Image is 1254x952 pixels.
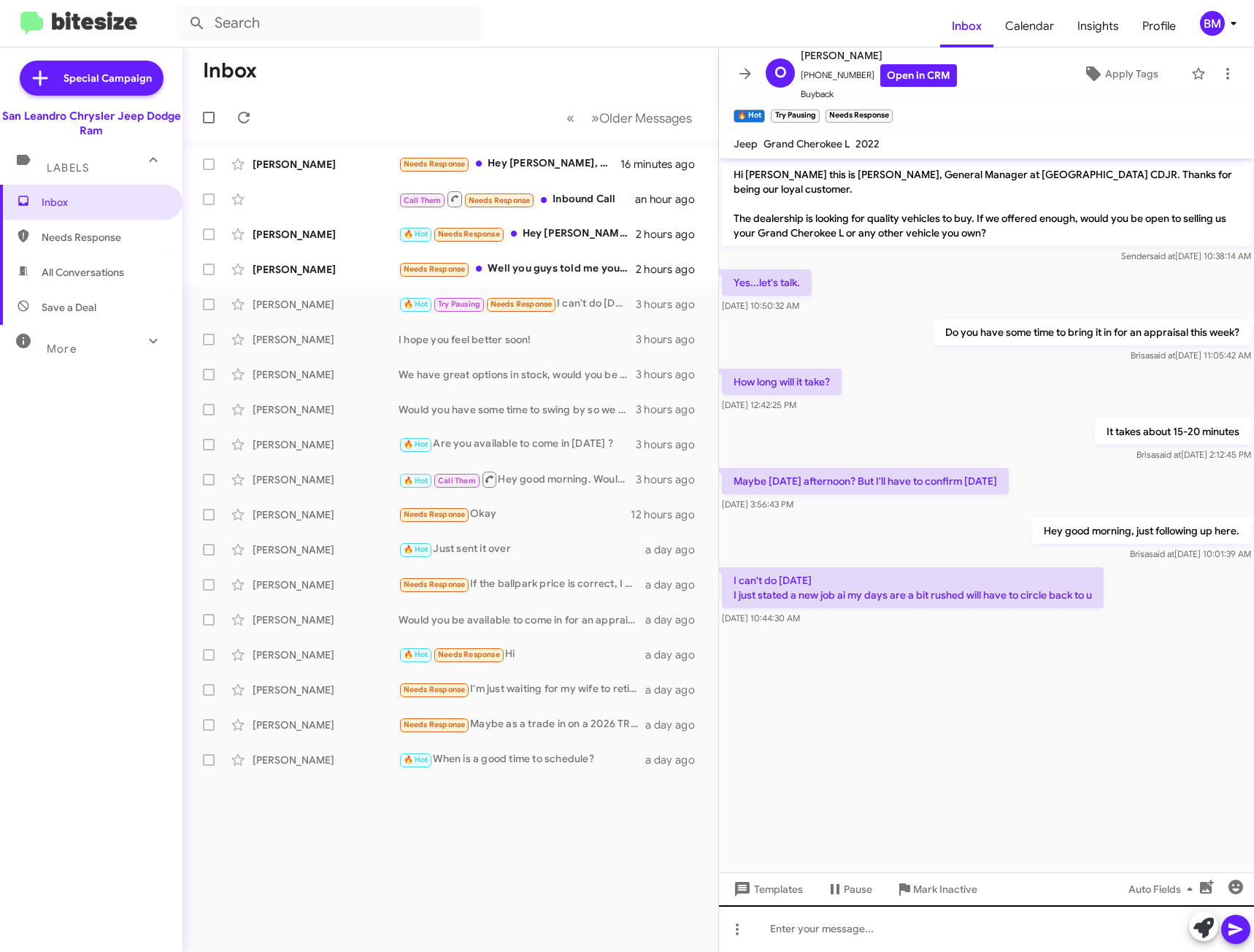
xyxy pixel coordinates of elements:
[399,716,645,733] div: Maybe as a trade in on a 2026 TRX if they get it right
[491,299,553,309] span: Needs Response
[636,227,707,242] div: 2 hours ago
[469,196,531,205] span: Needs Response
[253,753,399,767] div: [PERSON_NAME]
[645,542,707,557] div: a day ago
[645,648,707,662] div: a day ago
[404,755,428,764] span: 🔥 Hot
[399,261,636,277] div: Well you guys told me you werent able to meet at terms that would work for me
[438,299,480,309] span: Try Pausing
[645,577,707,592] div: a day ago
[1155,449,1181,460] span: said at
[1149,548,1174,559] span: said at
[399,226,636,242] div: Hey [PERSON_NAME]. To be honest the price was disappointing considering I had texted with one of ...
[404,545,428,554] span: 🔥 Hot
[826,110,893,123] small: Needs Response
[404,580,466,589] span: Needs Response
[253,402,399,417] div: [PERSON_NAME]
[253,472,399,487] div: [PERSON_NAME]
[722,468,1009,494] p: Maybe [DATE] afternoon? But I'll have to confirm [DATE]
[884,876,989,902] button: Mark Inactive
[763,137,850,150] span: Grand Cherokee L
[636,262,707,277] div: 2 hours ago
[1105,61,1158,87] span: Apply Tags
[801,64,957,87] span: [PHONE_NUMBER]
[404,650,428,659] span: 🔥 Hot
[722,567,1104,608] p: I can't do [DATE] I just stated a new job ai my days are a bit rushed will have to circle back to u
[438,476,476,485] span: Call Them
[253,367,399,382] div: [PERSON_NAME]
[47,161,89,174] span: Labels
[636,332,707,347] div: 3 hours ago
[1066,5,1131,47] span: Insights
[645,683,707,697] div: a day ago
[722,161,1251,246] p: Hi [PERSON_NAME] this is [PERSON_NAME], General Manager at [GEOGRAPHIC_DATA] CDJR. Thanks for bei...
[20,61,164,96] a: Special Campaign
[404,510,466,519] span: Needs Response
[399,156,620,172] div: Hey [PERSON_NAME], everything was great!
[177,6,483,41] input: Search
[404,476,428,485] span: 🔥 Hot
[855,137,880,150] span: 2022
[645,718,707,732] div: a day ago
[1117,876,1210,902] button: Auto Fields
[253,332,399,347] div: [PERSON_NAME]
[591,109,599,127] span: »
[934,319,1251,345] p: Do you have some time to bring it in for an appraisal this week?
[253,227,399,242] div: [PERSON_NAME]
[1188,11,1238,36] button: BM
[404,159,466,169] span: Needs Response
[203,59,257,82] h1: Inbox
[636,297,707,312] div: 3 hours ago
[253,683,399,697] div: [PERSON_NAME]
[645,753,707,767] div: a day ago
[253,542,399,557] div: [PERSON_NAME]
[636,437,707,452] div: 3 hours ago
[636,367,707,382] div: 3 hours ago
[404,685,466,694] span: Needs Response
[64,71,152,85] span: Special Campaign
[1131,5,1188,47] a: Profile
[801,87,957,101] span: Buyback
[1136,449,1251,460] span: Brisa [DATE] 2:12:45 PM
[253,613,399,627] div: [PERSON_NAME]
[1150,250,1175,261] span: said at
[399,681,645,698] div: I'm just waiting for my wife to retire .
[635,192,707,207] div: an hour ago
[731,876,803,902] span: Templates
[815,876,884,902] button: Pause
[399,751,645,768] div: When is a good time to schedule?
[253,648,399,662] div: [PERSON_NAME]
[253,157,399,172] div: [PERSON_NAME]
[582,103,701,133] button: Next
[1128,876,1199,902] span: Auto Fields
[1032,518,1251,544] p: Hey good morning, just following up here.
[404,229,428,239] span: 🔥 Hot
[1130,548,1251,559] span: Brisa [DATE] 10:01:39 AM
[438,229,500,239] span: Needs Response
[734,110,765,123] small: 🔥 Hot
[253,577,399,592] div: [PERSON_NAME]
[399,436,636,453] div: Are you available to come in [DATE] ?
[1121,250,1251,261] span: Sender [DATE] 10:38:14 AM
[404,299,428,309] span: 🔥 Hot
[399,646,645,663] div: Hi
[993,5,1066,47] a: Calendar
[722,369,842,395] p: How long will it take?
[722,499,793,510] span: [DATE] 3:56:43 PM
[399,541,645,558] div: Just sent it over
[399,332,636,347] div: I hope you feel better soon!
[253,507,399,522] div: [PERSON_NAME]
[620,157,707,172] div: 16 minutes ago
[722,613,800,623] span: [DATE] 10:44:30 AM
[253,262,399,277] div: [PERSON_NAME]
[1150,350,1175,361] span: said at
[636,402,707,417] div: 3 hours ago
[404,196,442,205] span: Call Them
[1057,61,1184,87] button: Apply Tags
[631,507,707,522] div: 12 hours ago
[253,297,399,312] div: [PERSON_NAME]
[913,876,977,902] span: Mark Inactive
[558,103,583,133] button: Previous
